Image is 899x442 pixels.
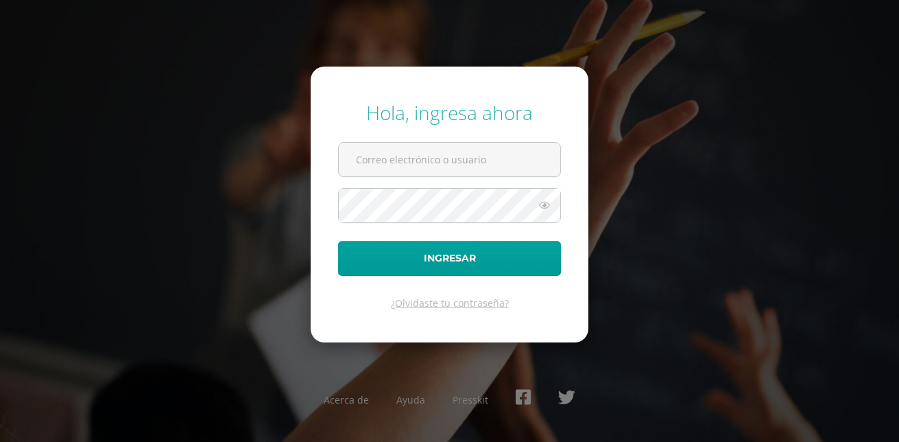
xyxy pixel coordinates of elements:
a: Acerca de [324,393,369,406]
div: Hola, ingresa ahora [338,100,561,126]
button: Ingresar [338,241,561,276]
input: Correo electrónico o usuario [339,143,560,176]
a: Ayuda [396,393,425,406]
a: Presskit [453,393,488,406]
a: ¿Olvidaste tu contraseña? [391,296,509,310]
